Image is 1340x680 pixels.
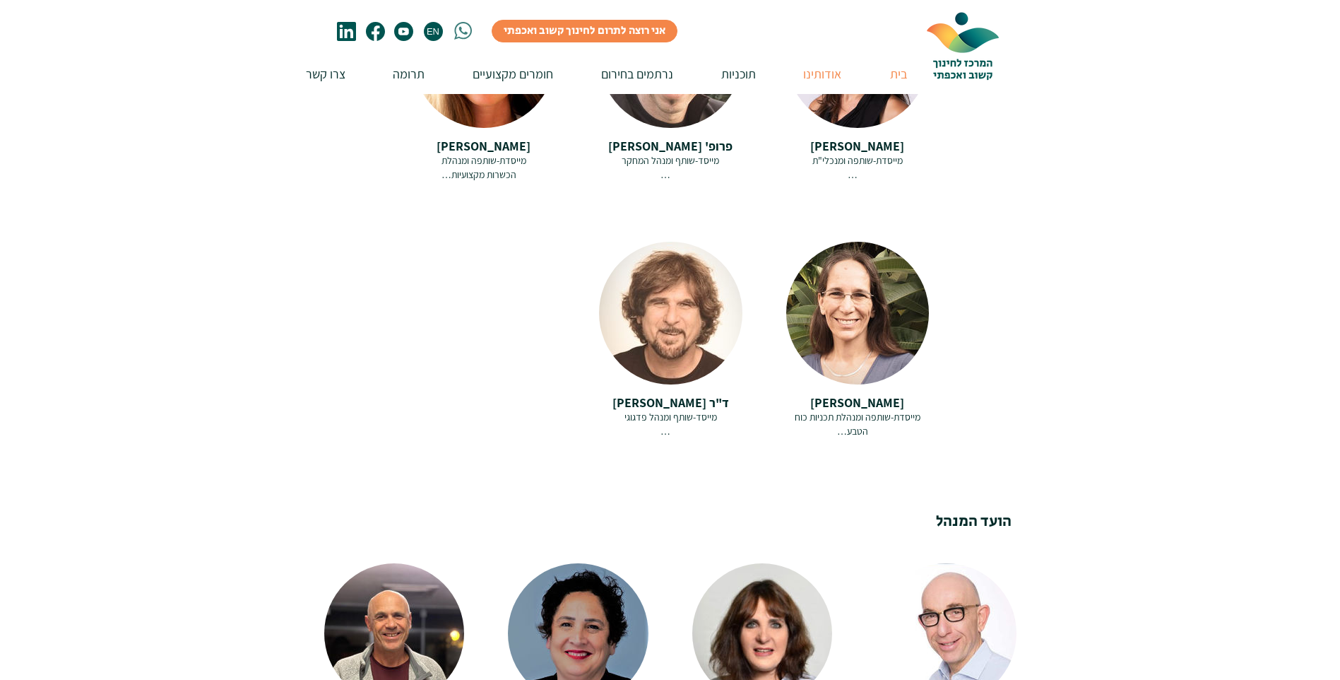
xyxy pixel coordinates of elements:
a: חומרים מקצועיים [435,54,564,94]
nav: אתר [269,54,918,94]
span: מייסדת-שותפה ומנכלי"ת [812,154,903,167]
span: מייסד-שותף ומנהל פדגוגי [624,411,717,423]
span: מייסד-שותף ומנהל המחקר [622,154,719,167]
p: בית [883,54,914,94]
a: תרומה [356,54,435,94]
span: פרופ' [PERSON_NAME] [608,138,733,154]
p: תוכניות [714,54,763,94]
p: נרתמים בחירום [594,54,680,94]
p: אודותינו [796,54,848,94]
span: אני רוצה לתרום לחינוך קשוב ואכפתי [504,23,665,39]
p: צרו קשר [299,54,352,94]
a: אני רוצה לתרום לחינוך קשוב ואכפתי [492,20,677,42]
iframe: Wix Chat [1146,619,1340,680]
a: EN [424,22,443,41]
p: תרומה [386,54,432,94]
a: צרו קשר [269,54,356,94]
a: נרתמים בחירום [564,54,684,94]
span: ד"ר [PERSON_NAME] [612,394,729,411]
span: [PERSON_NAME] [810,138,904,154]
a: בית [852,54,918,94]
span: הכשרות מקצועיות [441,168,516,181]
span: מייסדת-שותפה ומנהלת [441,154,526,167]
span: EN [425,26,441,37]
a: תוכניות [684,54,766,94]
p: חומרים מקצועיים [466,54,560,94]
svg: whatsapp [454,22,472,40]
span: הועד המנהל [936,510,1012,533]
svg: youtube [394,22,413,41]
svg: פייסבוק [366,22,385,41]
span: [PERSON_NAME] [810,394,904,411]
a: אודותינו [766,54,852,94]
span: [PERSON_NAME] [437,138,530,154]
span: מייסדת-שותפה ומנהלת תכניות כוח הטבע [795,411,920,438]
